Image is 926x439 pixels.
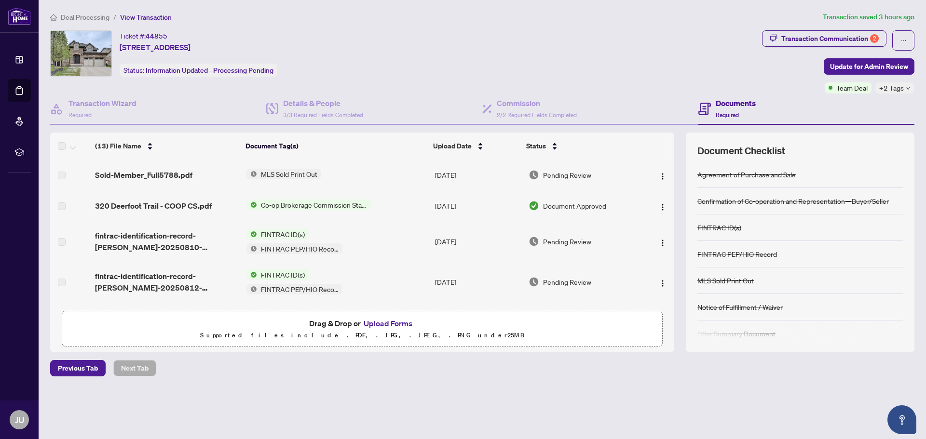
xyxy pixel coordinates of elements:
[543,200,606,211] span: Document Approved
[62,311,662,347] span: Drag & Drop orUpload FormsSupported files include .PDF, .JPG, .JPEG, .PNG under25MB
[522,133,639,160] th: Status
[246,269,257,280] img: Status Icon
[543,236,591,247] span: Pending Review
[91,133,242,160] th: (13) File Name
[120,30,167,41] div: Ticket #:
[497,97,577,109] h4: Commission
[242,133,430,160] th: Document Tag(s)
[68,111,92,119] span: Required
[50,14,57,21] span: home
[529,236,539,247] img: Document Status
[431,302,525,343] td: [DATE]
[246,284,257,294] img: Status Icon
[716,97,756,109] h4: Documents
[655,167,670,183] button: Logo
[120,41,191,53] span: [STREET_ADDRESS]
[697,169,796,180] div: Agreement of Purchase and Sale
[283,111,363,119] span: 3/3 Required Fields Completed
[836,82,868,93] span: Team Deal
[655,274,670,290] button: Logo
[246,229,257,239] img: Status Icon
[887,405,916,434] button: Open asap
[257,269,309,280] span: FINTRAC ID(s)
[257,169,321,179] span: MLS Sold Print Out
[431,190,525,221] td: [DATE]
[120,64,277,77] div: Status:
[50,360,106,376] button: Previous Tab
[781,31,879,46] div: Transaction Communication
[659,279,667,287] img: Logo
[655,198,670,213] button: Logo
[655,234,670,249] button: Logo
[246,169,321,179] button: Status IconMLS Sold Print Out
[246,229,346,254] button: Status IconFINTRAC ID(s)Status IconFINTRAC PEP/HIO Record
[543,170,591,180] span: Pending Review
[361,317,415,330] button: Upload Forms
[716,111,739,119] span: Required
[68,97,136,109] h4: Transaction Wizard
[529,170,539,180] img: Document Status
[95,200,212,212] span: 320 Deerfoot Trail - COOP CS.pdf
[543,277,591,287] span: Pending Review
[246,169,257,179] img: Status Icon
[697,222,741,233] div: FINTRAC ID(s)
[830,59,908,74] span: Update for Admin Review
[8,7,31,25] img: logo
[529,277,539,287] img: Document Status
[15,413,24,426] span: JU
[257,284,342,294] span: FINTRAC PEP/HIO Record
[762,30,886,47] button: Transaction Communication2
[697,275,754,286] div: MLS Sold Print Out
[58,360,98,376] span: Previous Tab
[433,141,472,151] span: Upload Date
[68,330,656,341] p: Supported files include .PDF, .JPG, .JPEG, .PNG under 25 MB
[879,82,904,93] span: +2 Tags
[659,203,667,211] img: Logo
[113,360,156,376] button: Next Tab
[697,144,785,158] span: Document Checklist
[257,243,342,254] span: FINTRAC PEP/HIO Record
[497,111,577,119] span: 2/2 Required Fields Completed
[246,200,257,210] img: Status Icon
[246,200,371,210] button: Status IconCo-op Brokerage Commission Statement
[697,249,777,259] div: FINTRAC PEP/HIO Record
[529,200,539,211] img: Document Status
[526,141,546,151] span: Status
[257,200,371,210] span: Co-op Brokerage Commission Statement
[95,270,238,293] span: fintrac-identification-record-[PERSON_NAME]-20250812-075831.pdf
[95,230,238,253] span: fintrac-identification-record-[PERSON_NAME]-20250810-200402.pdf
[51,31,111,76] img: IMG-40728761_1.jpg
[61,13,109,22] span: Deal Processing
[659,239,667,247] img: Logo
[95,141,141,151] span: (13) File Name
[900,37,907,44] span: ellipsis
[246,243,257,254] img: Status Icon
[431,221,525,262] td: [DATE]
[823,12,914,23] article: Transaction saved 3 hours ago
[824,58,914,75] button: Update for Admin Review
[697,302,783,312] div: Notice of Fulfillment / Waiver
[146,66,273,75] span: Information Updated - Processing Pending
[120,13,172,22] span: View Transaction
[659,173,667,180] img: Logo
[95,169,192,181] span: Sold-Member_Full5788.pdf
[906,86,911,91] span: down
[697,196,889,206] div: Confirmation of Co-operation and Representation—Buyer/Seller
[431,262,525,302] td: [DATE]
[309,317,415,330] span: Drag & Drop or
[146,32,167,40] span: 44855
[283,97,363,109] h4: Details & People
[431,160,525,190] td: [DATE]
[870,34,879,43] div: 2
[257,229,309,239] span: FINTRAC ID(s)
[113,12,116,23] li: /
[429,133,522,160] th: Upload Date
[246,269,346,294] button: Status IconFINTRAC ID(s)Status IconFINTRAC PEP/HIO Record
